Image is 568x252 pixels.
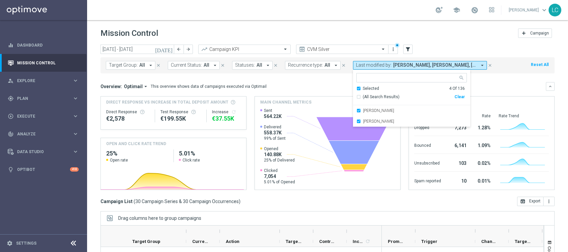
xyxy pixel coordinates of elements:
i: keyboard_arrow_right [72,131,79,137]
span: Open rate [110,157,128,163]
button: Statuses: All arrow_drop_down [232,61,273,70]
span: Current Status [192,239,208,244]
i: add [521,30,526,36]
span: Statuses: [235,62,255,68]
span: Clicked [264,168,295,173]
span: All [204,62,209,68]
div: Spam reported [414,175,441,186]
span: ( [134,198,135,204]
ng-select: Lorenzo Carlevale, Marco Cesco [353,73,470,127]
button: equalizer Dashboard [7,43,79,48]
div: Direct Response [106,109,149,115]
i: keyboard_arrow_right [72,77,79,84]
button: arrow_forward [184,45,193,54]
h3: Overview: [100,83,122,89]
button: gps_fixed Plan keyboard_arrow_right [7,96,79,101]
span: Increase [353,239,364,244]
div: €199,546 [160,115,201,123]
div: Explore [8,78,72,84]
div: 4 Of 136 [449,86,465,91]
span: 564.22K [264,113,282,119]
div: €2,578 [106,115,149,123]
i: more_vert [546,199,552,204]
span: 5.01% of Opened [264,179,295,185]
a: [PERSON_NAME]keyboard_arrow_down [508,5,549,15]
span: Channel [481,239,497,244]
button: close [273,62,279,69]
i: close [156,63,161,68]
i: refresh [231,109,236,115]
ng-select: CVM Silver [296,45,388,54]
div: Data Studio [8,149,72,155]
span: All [257,62,262,68]
span: Plan [17,97,72,101]
span: Analyze [17,132,72,136]
div: Data Studio keyboard_arrow_right [7,149,79,154]
h4: Main channel metrics [260,99,311,105]
button: more_vert [390,45,397,53]
div: Rate Trend [499,113,549,119]
button: close [155,62,161,69]
span: Execute [17,114,72,118]
i: refresh [365,239,370,244]
button: Mission Control [7,60,79,66]
span: Promotions [388,239,404,244]
span: Opened [264,146,295,151]
span: Calculate column [364,238,370,245]
span: Recurrence type: [288,62,323,68]
i: arrow_back [176,47,181,52]
i: [DATE] [155,46,173,52]
i: arrow_drop_down [148,62,154,68]
button: open_in_browser Export [517,197,544,206]
i: lightbulb [8,167,14,173]
span: 140.88K [264,151,295,157]
span: Last modified by: [356,62,392,68]
div: 0.02% [475,157,491,168]
i: arrow_drop_down [333,62,339,68]
span: 7,054 [264,173,295,179]
div: Mission Control [8,54,79,72]
i: trending_up [201,46,208,53]
button: track_changes Analyze keyboard_arrow_right [7,131,79,137]
h2: 25% [106,149,168,157]
i: open_in_browser [520,199,525,204]
a: Optibot [17,161,70,178]
span: Target Group: [109,62,138,68]
i: play_circle_outline [8,113,14,119]
span: Campaign [530,31,549,36]
label: [PERSON_NAME] [363,119,394,123]
span: Explore [17,79,72,83]
span: All [139,62,145,68]
i: more_vert [390,47,396,52]
span: keyboard_arrow_down [541,6,548,14]
i: arrow_forward [186,47,191,52]
button: play_circle_outline Execute keyboard_arrow_right [7,114,79,119]
i: keyboard_arrow_down [548,84,553,89]
a: Dashboard [17,36,79,54]
span: Drag columns here to group campaigns [118,215,201,221]
button: person_search Explore keyboard_arrow_right [7,78,79,83]
ng-dropdown-panel: Options list [353,86,470,127]
span: Current Status: [171,62,202,68]
div: Dropped [414,122,441,132]
div: Unsubscribed [414,157,441,168]
span: Target Group [132,239,160,244]
button: lightbulb Optibot +10 [7,167,79,172]
div: 1.09% [475,139,491,150]
button: close [487,62,493,69]
span: Direct Response VS Increase In Total Deposit Amount [106,99,228,105]
div: 0.01% [475,175,491,186]
div: Optibot [8,161,79,178]
div: Rate [475,113,491,119]
button: Last modified by: [PERSON_NAME], [PERSON_NAME], [PERSON_NAME], [PERSON_NAME], [PERSON_NAME] arrow... [353,61,487,70]
button: [DATE] [154,45,174,55]
span: All [325,62,330,68]
button: close [341,62,347,69]
multiple-options-button: Export to CSV [517,198,555,204]
div: 103 [449,157,467,168]
div: Bounced [414,139,441,150]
